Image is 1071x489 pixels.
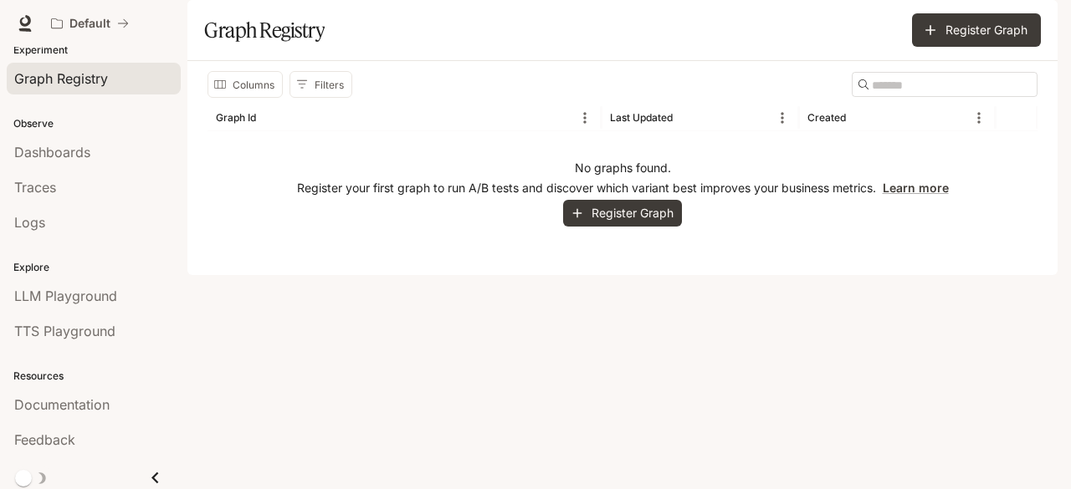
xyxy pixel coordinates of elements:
button: Register Graph [563,200,682,227]
button: Register Graph [912,13,1041,47]
button: Menu [770,105,795,130]
button: Show filters [290,71,352,98]
div: Last Updated [610,111,673,124]
button: Sort [258,105,283,130]
h1: Graph Registry [204,13,325,47]
button: Sort [674,105,699,130]
div: Graph Id [216,111,256,124]
p: No graphs found. [575,160,671,176]
button: Sort [848,105,873,130]
button: All workspaces [44,7,136,40]
a: Learn more [883,181,949,195]
button: Menu [572,105,597,130]
div: Created [807,111,846,124]
button: Select columns [208,71,283,98]
p: Register your first graph to run A/B tests and discover which variant best improves your business... [297,180,949,196]
button: Menu [966,105,992,130]
p: Default [69,17,110,31]
div: Search [852,72,1038,97]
